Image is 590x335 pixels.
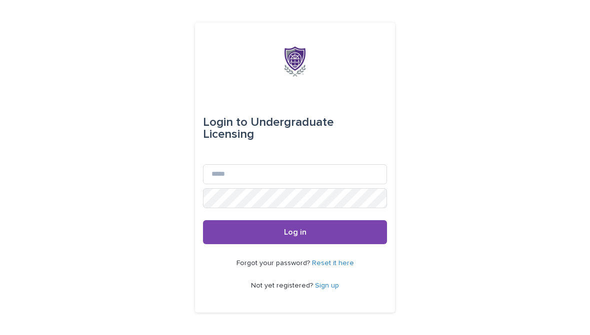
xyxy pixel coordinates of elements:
span: Forgot your password? [236,260,312,267]
span: Not yet registered? [251,282,315,289]
span: Login to [203,116,247,128]
span: Log in [284,228,306,236]
div: Undergraduate Licensing [203,108,387,148]
img: x6gApCqSSRW4kcS938hP [284,46,306,76]
a: Sign up [315,282,339,289]
a: Reset it here [312,260,354,267]
button: Log in [203,220,387,244]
